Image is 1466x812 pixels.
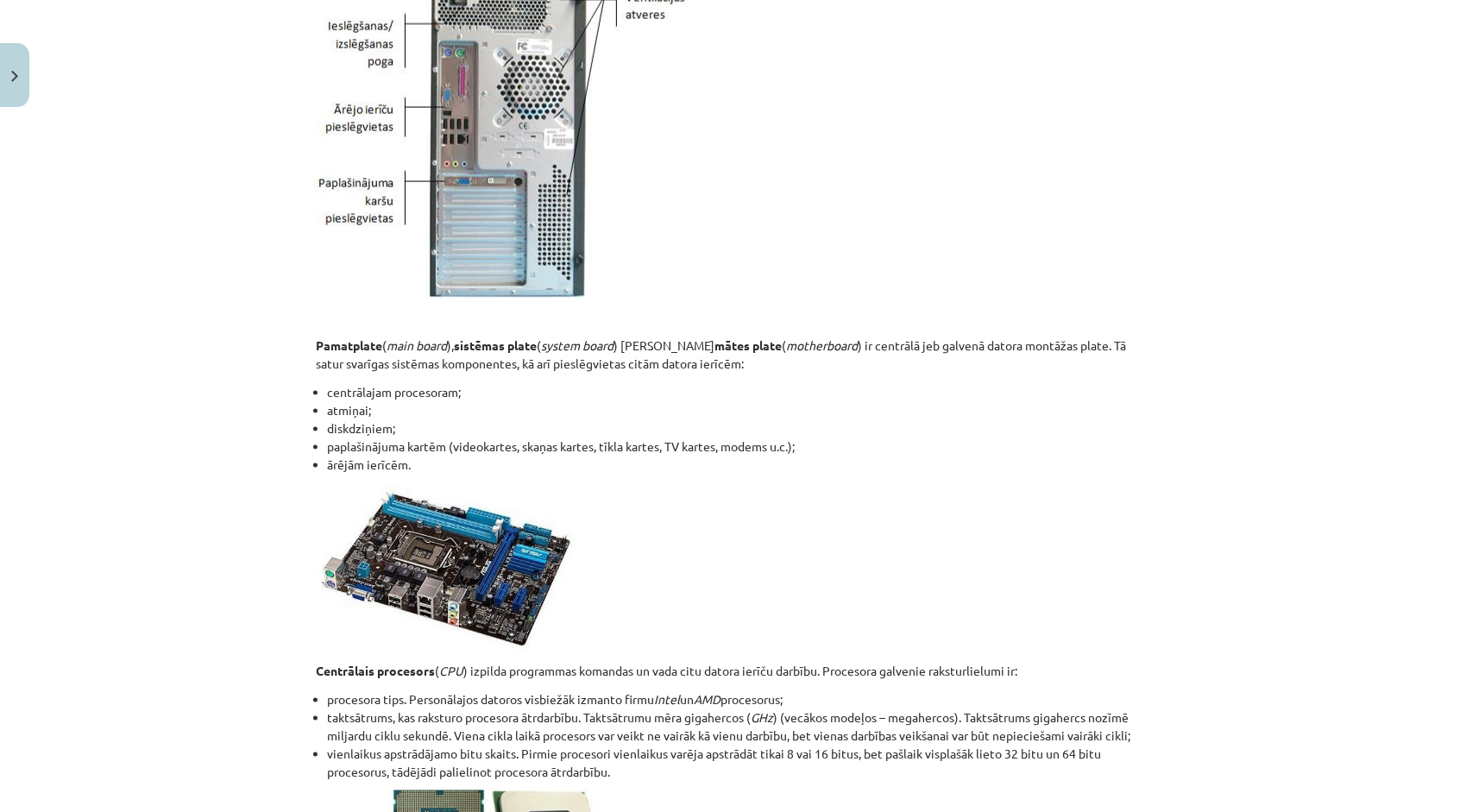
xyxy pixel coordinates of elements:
[695,692,721,708] em: AMD
[440,664,464,679] em: CPU
[328,420,1150,438] li: diskdziņiem;
[328,746,1150,782] li: vienlaikus apstrādājamo bitu skaits. Pirmie procesori vienlaikus varēja apstrādāt tikai 8 vai 16 ...
[328,456,1150,475] li: ārējām ierīcēm.
[328,402,1150,420] li: atmiņai;
[328,691,1150,709] li: procesora tips. Personālajos datoros visbiežāk izmanto firmu un procesorus;
[317,663,1150,681] p: ( ) izpilda programmas komandas un vada citu datora ierīču darbību. Procesora galvenie raksturlie...
[328,709,1150,746] li: taktsātrums, kas raksturo procesora ātrdarbību. Taktsātrumu mēra gigahercos ( ) (vecākos modeļos ...
[542,338,614,354] em: system board
[752,710,774,726] em: GHz
[715,338,783,354] strong: mātes plate
[328,384,1150,402] li: centrālajam procesoram;
[328,438,1150,456] li: paplašinājuma kartēm (videokartes, skaņas kartes, tīkla kartes, TV kartes, modems u.c.);
[455,338,538,354] strong: sistēmas plate
[317,337,1150,374] p: ( ), ( ) [PERSON_NAME] ( ) ir centrālā jeb galvenā datora montāžas plate. Tā satur svarīgas sistē...
[317,338,383,354] strong: Pamatplate
[11,71,18,82] img: icon-close-lesson-0947bae3869378f0d4975bcd49f059093ad1ed9edebbc8119c70593378902aed.svg
[387,338,448,354] em: main board
[787,338,859,354] em: motherboard
[317,664,436,679] strong: Centrālais procesors
[655,692,681,708] em: Intel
